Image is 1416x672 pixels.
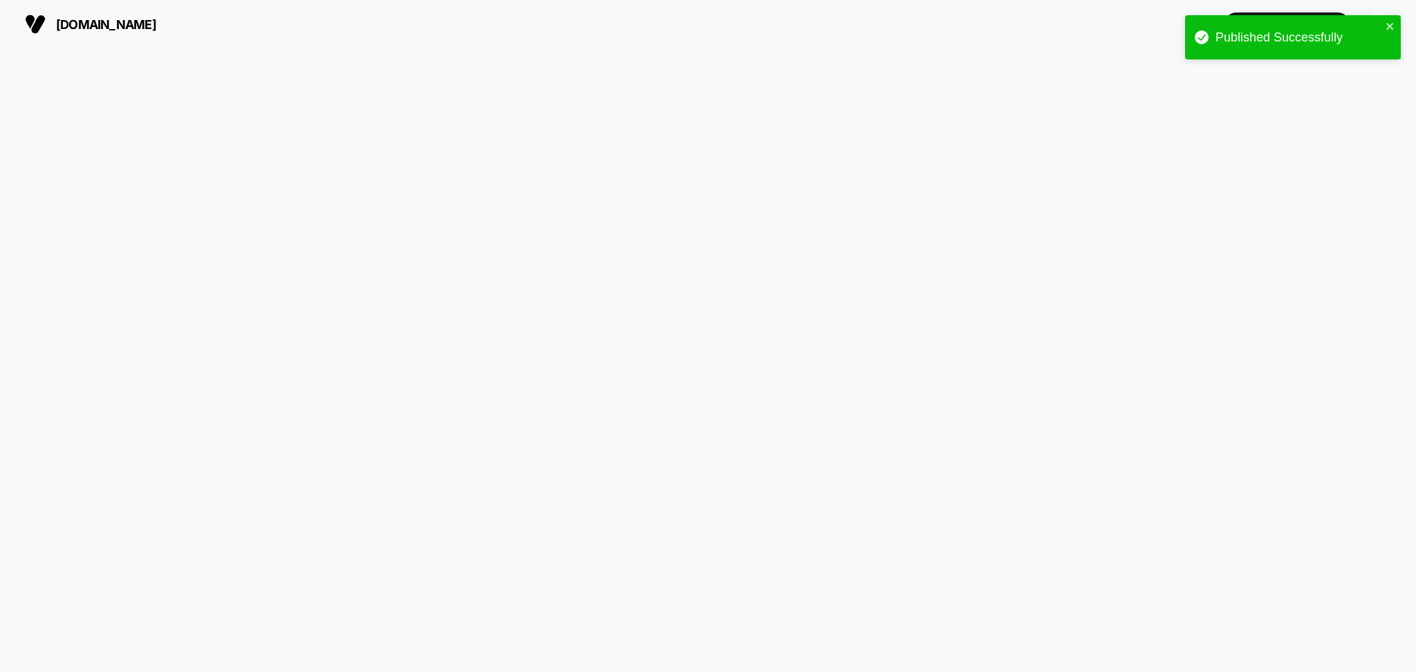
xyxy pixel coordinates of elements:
img: Visually logo [25,14,46,35]
button: close [1386,21,1395,34]
button: [DOMAIN_NAME] [21,13,160,35]
button: E. [1360,10,1395,39]
div: E. [1364,11,1391,38]
div: Published Successfully [1215,30,1381,45]
span: [DOMAIN_NAME] [56,17,156,32]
